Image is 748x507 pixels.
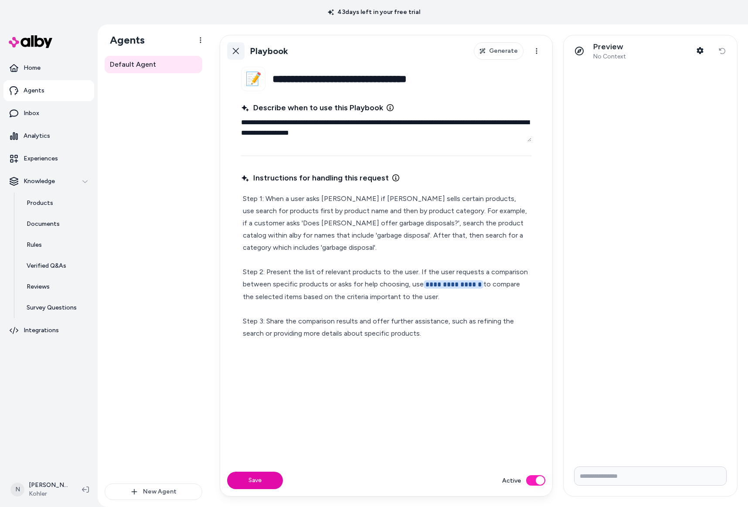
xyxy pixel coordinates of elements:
[24,109,39,118] p: Inbox
[3,126,94,146] a: Analytics
[474,42,524,60] button: Generate
[24,132,50,140] p: Analytics
[241,67,265,91] button: 📝
[5,476,75,504] button: N[PERSON_NAME]Kohler
[105,56,202,73] a: Default Agent
[489,47,518,55] span: Generate
[24,64,41,72] p: Home
[18,235,94,255] a: Rules
[593,42,626,52] p: Preview
[27,199,53,208] p: Products
[593,53,626,61] span: No Context
[18,276,94,297] a: Reviews
[27,262,66,270] p: Verified Q&As
[3,320,94,341] a: Integrations
[3,58,94,78] a: Home
[27,303,77,312] p: Survey Questions
[227,472,283,489] button: Save
[241,102,383,114] span: Describe when to use this Playbook
[24,154,58,163] p: Experiences
[24,326,59,335] p: Integrations
[502,476,521,485] label: Active
[3,103,94,124] a: Inbox
[27,220,60,228] p: Documents
[29,490,68,498] span: Kohler
[3,171,94,192] button: Knowledge
[27,241,42,249] p: Rules
[3,148,94,169] a: Experiences
[3,80,94,101] a: Agents
[241,172,389,184] span: Instructions for handling this request
[24,86,44,95] p: Agents
[27,282,50,291] p: Reviews
[18,255,94,276] a: Verified Q&As
[9,35,52,48] img: alby Logo
[18,193,94,214] a: Products
[110,59,156,70] span: Default Agent
[250,46,288,57] h1: Playbook
[24,177,55,186] p: Knowledge
[10,483,24,497] span: N
[243,193,530,340] p: Step 1: When a user asks [PERSON_NAME] if [PERSON_NAME] sells certain products, use search for pr...
[323,8,425,17] p: 43 days left in your free trial
[29,481,68,490] p: [PERSON_NAME]
[18,297,94,318] a: Survey Questions
[18,214,94,235] a: Documents
[103,34,145,47] h1: Agents
[574,466,727,486] input: Write your prompt here
[105,483,202,500] button: New Agent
